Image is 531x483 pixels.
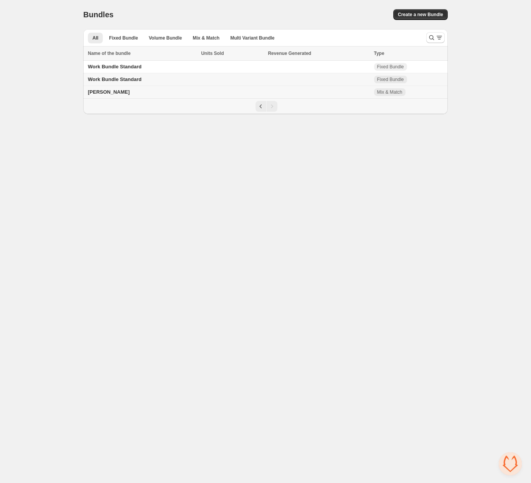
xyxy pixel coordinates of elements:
span: [PERSON_NAME] [88,89,130,95]
div: Name of the bundle [88,50,196,57]
span: Create a new Bundle [398,12,443,18]
span: Fixed Bundle [377,76,404,83]
span: Units Sold [201,50,224,57]
button: Units Sold [201,50,231,57]
nav: Pagination [83,98,448,114]
button: Search and filter results [426,32,445,43]
div: Open chat [499,452,522,475]
span: Volume Bundle [149,35,182,41]
span: Multi Variant Bundle [230,35,274,41]
span: Mix & Match [377,89,402,95]
span: Fixed Bundle [377,64,404,70]
span: Fixed Bundle [109,35,138,41]
div: Type [374,50,444,57]
span: Work Bundle Standard [88,64,142,69]
h1: Bundles [83,10,114,19]
span: Work Bundle Standard [88,76,142,82]
button: Previous [256,101,266,112]
span: All [92,35,98,41]
button: Create a new Bundle [393,9,448,20]
button: Revenue Generated [268,50,319,57]
span: Mix & Match [193,35,219,41]
span: Revenue Generated [268,50,311,57]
